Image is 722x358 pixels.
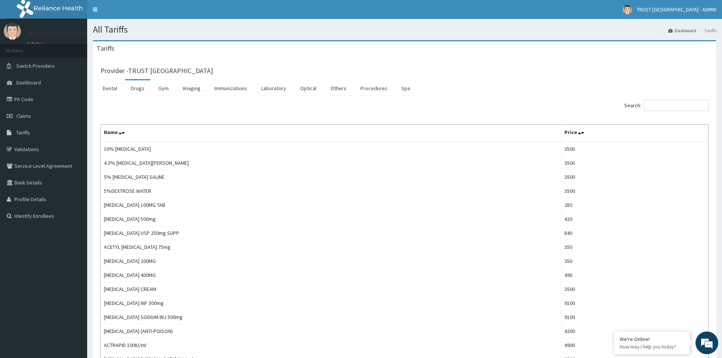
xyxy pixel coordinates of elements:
[16,63,55,69] span: Switch Providers
[97,80,123,96] a: Dental
[561,324,709,338] td: 4200
[4,23,21,40] img: User Image
[561,212,709,226] td: 420
[16,113,31,119] span: Claims
[561,268,709,282] td: 490
[561,296,709,310] td: 9100
[27,41,45,47] a: Online
[101,338,561,352] td: ACTRAPID 100IU/ml
[101,170,561,184] td: 5% [MEDICAL_DATA] SALINE
[561,156,709,170] td: 3500
[561,125,709,142] th: Price
[100,67,213,74] h3: Provider - TRUST [GEOGRAPHIC_DATA]
[561,184,709,198] td: 3500
[561,282,709,296] td: 3500
[101,125,561,142] th: Name
[101,198,561,212] td: [MEDICAL_DATA] 100MG TAB
[125,80,150,96] a: Drugs
[561,170,709,184] td: 3500
[101,268,561,282] td: [MEDICAL_DATA] 400MG
[101,142,561,156] td: 10% [MEDICAL_DATA]
[620,336,684,342] div: We're Online!
[152,80,175,96] a: Gym
[561,198,709,212] td: 280
[294,80,323,96] a: Optical
[101,282,561,296] td: [MEDICAL_DATA] CREAM
[697,27,716,34] li: Tariffs
[101,296,561,310] td: [MEDICAL_DATA] INF 500mg
[16,79,41,86] span: Dashboard
[624,100,709,111] label: Search:
[97,45,114,52] h3: Tariffs
[177,80,207,96] a: Imaging
[623,5,632,14] img: User Image
[101,226,561,240] td: [MEDICAL_DATA] USP 250mg SUPP
[101,212,561,226] td: [MEDICAL_DATA] 500mg
[561,254,709,268] td: 350
[354,80,393,96] a: Procedures
[255,80,292,96] a: Laboratory
[93,25,716,34] h1: All Tariffs
[101,324,561,338] td: [MEDICAL_DATA] (ANTI-POISON)
[16,129,30,136] span: Tariffs
[561,310,709,324] td: 9100
[101,310,561,324] td: [MEDICAL_DATA] SODIUM INJ 500mg
[561,240,709,254] td: 350
[101,184,561,198] td: 5%DEXTROSE WATER
[561,226,709,240] td: 840
[620,344,684,350] p: How may I help you today?
[101,156,561,170] td: 4.3% [MEDICAL_DATA][PERSON_NAME]
[668,27,696,34] a: Dashboard
[101,254,561,268] td: [MEDICAL_DATA] 200MG
[561,142,709,156] td: 3500
[644,100,709,111] input: Search:
[27,31,135,38] p: TRUST [GEOGRAPHIC_DATA] - ADMIN
[101,240,561,254] td: ACETYL [MEDICAL_DATA] 75mg
[637,6,716,13] span: TRUST [GEOGRAPHIC_DATA] - ADMIN
[324,80,352,96] a: Others
[561,338,709,352] td: 4900
[208,80,253,96] a: Immunizations
[395,80,416,96] a: Spa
